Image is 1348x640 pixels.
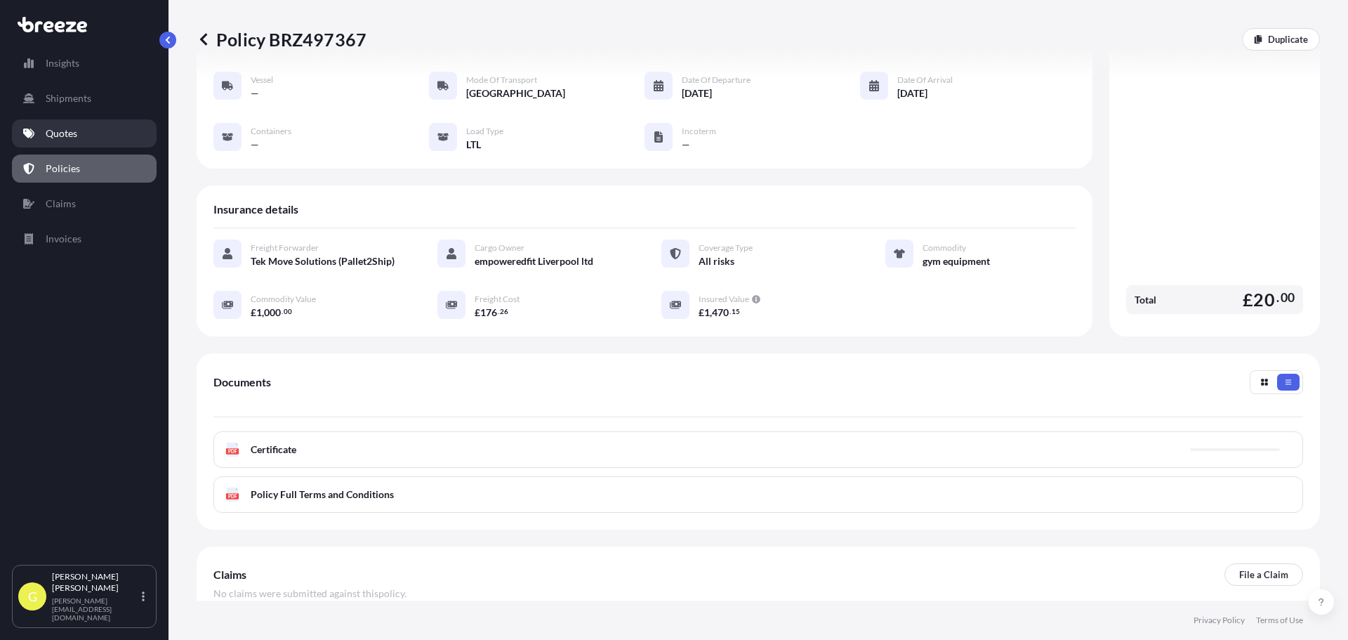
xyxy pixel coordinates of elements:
span: Date of Departure [682,74,751,86]
p: Shipments [46,91,91,105]
span: No claims were submitted against this policy . [213,587,407,601]
span: [DATE] [897,86,927,100]
span: Date of Arrival [897,74,953,86]
span: Commodity Value [251,294,316,305]
p: Insights [46,56,79,70]
span: 00 [284,309,292,314]
span: 470 [712,308,729,318]
span: 1 [704,308,710,318]
a: Claims [12,190,157,218]
span: Total [1135,293,1156,307]
a: Privacy Policy [1194,615,1245,626]
span: Insured Value [699,294,749,305]
span: Freight Forwarder [251,242,319,254]
span: Commodity [923,242,966,254]
span: . [498,309,499,314]
a: Quotes [12,119,157,148]
p: Policy BRZ497367 [197,28,366,51]
span: Cargo Owner [475,242,524,254]
span: Insurance details [213,202,298,216]
span: Containers [251,126,291,137]
p: Quotes [46,126,77,141]
p: File a Claim [1239,568,1288,582]
span: Freight Cost [475,294,520,305]
p: Claims [46,197,76,211]
span: Tek Move Solutions (Pallet2Ship) [251,254,395,268]
span: [GEOGRAPHIC_DATA] [466,86,565,100]
a: PDFPolicy Full Terms and Conditions [213,476,1303,513]
span: 1 [256,308,262,318]
span: — [682,138,690,152]
span: £ [699,308,704,318]
span: gym equipment [923,254,990,268]
span: [DATE] [682,86,712,100]
span: Documents [213,375,271,389]
span: Policy Full Terms and Conditions [251,488,394,502]
span: Incoterm [682,126,716,137]
span: Load Type [466,126,503,137]
span: — [251,86,259,100]
text: PDF [228,449,237,454]
p: Duplicate [1268,32,1308,46]
a: Shipments [12,84,157,112]
span: All risks [699,254,734,268]
span: , [262,308,264,318]
span: 176 [480,308,497,318]
p: [PERSON_NAME] [PERSON_NAME] [52,571,139,594]
span: . [729,309,731,314]
span: 15 [732,309,740,314]
span: — [251,138,259,152]
span: 26 [500,309,508,314]
a: Insights [12,49,157,77]
span: Certificate [251,443,296,457]
span: Mode of Transport [466,74,537,86]
span: 20 [1253,291,1274,308]
p: Invoices [46,232,81,246]
span: . [1276,294,1279,302]
span: Claims [213,568,246,582]
a: Duplicate [1242,28,1320,51]
span: empoweredfit Liverpool ltd [475,254,593,268]
span: £ [251,308,256,318]
span: Vessel [251,74,273,86]
span: £ [1243,291,1253,308]
a: File a Claim [1224,563,1303,586]
span: G [28,589,37,603]
span: LTL [466,138,481,152]
p: Policies [46,162,80,176]
p: [PERSON_NAME][EMAIL_ADDRESS][DOMAIN_NAME] [52,596,139,622]
a: Terms of Use [1256,615,1303,626]
span: , [710,308,712,318]
span: £ [475,308,480,318]
a: Invoices [12,225,157,253]
span: . [282,309,283,314]
a: Policies [12,155,157,183]
span: 000 [264,308,281,318]
span: 00 [1281,294,1295,302]
text: PDF [228,494,237,499]
span: Coverage Type [699,242,753,254]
